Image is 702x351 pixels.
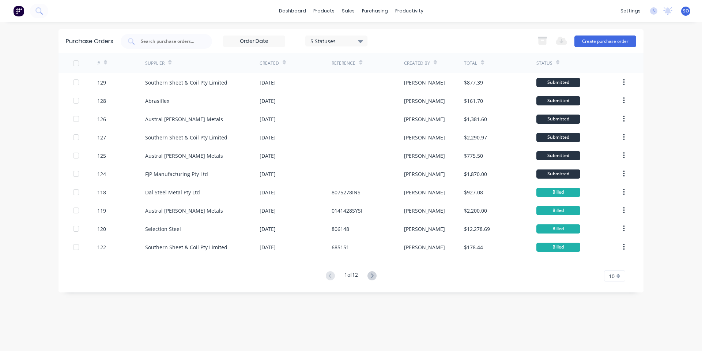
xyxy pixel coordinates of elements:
div: [DATE] [260,152,276,160]
div: Billed [536,188,580,197]
div: Southern Sheet & Coil Pty Limited [145,243,227,251]
div: Austral [PERSON_NAME] Metals [145,115,223,123]
div: Billed [536,243,580,252]
div: Created By [404,60,430,67]
div: Abrasiflex [145,97,169,105]
div: $1,870.00 [464,170,487,178]
div: $12,278.69 [464,225,490,233]
span: SO [683,8,689,14]
div: Created [260,60,279,67]
div: 119 [97,207,106,214]
div: [DATE] [260,115,276,123]
div: 128 [97,97,106,105]
div: [PERSON_NAME] [404,97,445,105]
div: $2,200.00 [464,207,487,214]
div: 125 [97,152,106,160]
div: 126 [97,115,106,123]
div: $1,381.60 [464,115,487,123]
div: [PERSON_NAME] [404,170,445,178]
div: Submitted [536,133,580,142]
div: [DATE] [260,207,276,214]
div: [PERSON_NAME] [404,225,445,233]
div: Status [536,60,552,67]
div: 118 [97,188,106,196]
div: Dal Steel Metal Pty Ltd [145,188,200,196]
div: $775.50 [464,152,483,160]
div: 120 [97,225,106,233]
div: [PERSON_NAME] [404,134,445,141]
div: Reference [332,60,355,67]
div: settings [617,5,644,16]
div: Purchase Orders [66,37,113,46]
div: [DATE] [260,170,276,178]
div: 127 [97,134,106,141]
div: $161.70 [464,97,483,105]
div: $877.39 [464,79,483,86]
span: 10 [609,272,615,280]
div: [PERSON_NAME] [404,243,445,251]
div: productivity [392,5,427,16]
div: [PERSON_NAME] [404,79,445,86]
div: 122 [97,243,106,251]
img: Factory [13,5,24,16]
div: 8075278INS [332,188,361,196]
div: 1 of 12 [344,271,358,281]
div: 129 [97,79,106,86]
div: $927.08 [464,188,483,196]
div: Supplier [145,60,165,67]
div: Submitted [536,96,580,105]
div: # [97,60,100,67]
div: Submitted [536,151,580,160]
div: [DATE] [260,79,276,86]
input: Search purchase orders... [140,38,201,45]
div: purchasing [358,5,392,16]
a: dashboard [275,5,310,16]
div: Selection Steel [145,225,181,233]
div: $2,290.97 [464,134,487,141]
div: 0141428SYSI [332,207,362,214]
div: [PERSON_NAME] [404,188,445,196]
div: Submitted [536,78,580,87]
div: products [310,5,338,16]
button: Create purchase order [574,36,636,47]
div: [DATE] [260,243,276,251]
div: Austral [PERSON_NAME] Metals [145,207,223,214]
div: 124 [97,170,106,178]
div: [PERSON_NAME] [404,152,445,160]
div: 806148 [332,225,349,233]
div: Southern Sheet & Coil Pty Limited [145,79,227,86]
div: Austral [PERSON_NAME] Metals [145,152,223,160]
div: $178.44 [464,243,483,251]
div: 5 Statuses [310,37,363,45]
div: Billed [536,224,580,234]
div: Submitted [536,169,580,179]
div: [DATE] [260,134,276,141]
div: 685151 [332,243,349,251]
div: [DATE] [260,225,276,233]
div: Southern Sheet & Coil Pty Limited [145,134,227,141]
div: Total [464,60,477,67]
input: Order Date [223,36,285,47]
div: [DATE] [260,188,276,196]
div: Submitted [536,115,580,124]
div: sales [338,5,358,16]
div: [PERSON_NAME] [404,207,445,214]
div: [DATE] [260,97,276,105]
div: [PERSON_NAME] [404,115,445,123]
div: FJP Manufacturing Pty Ltd [145,170,208,178]
div: Billed [536,206,580,215]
